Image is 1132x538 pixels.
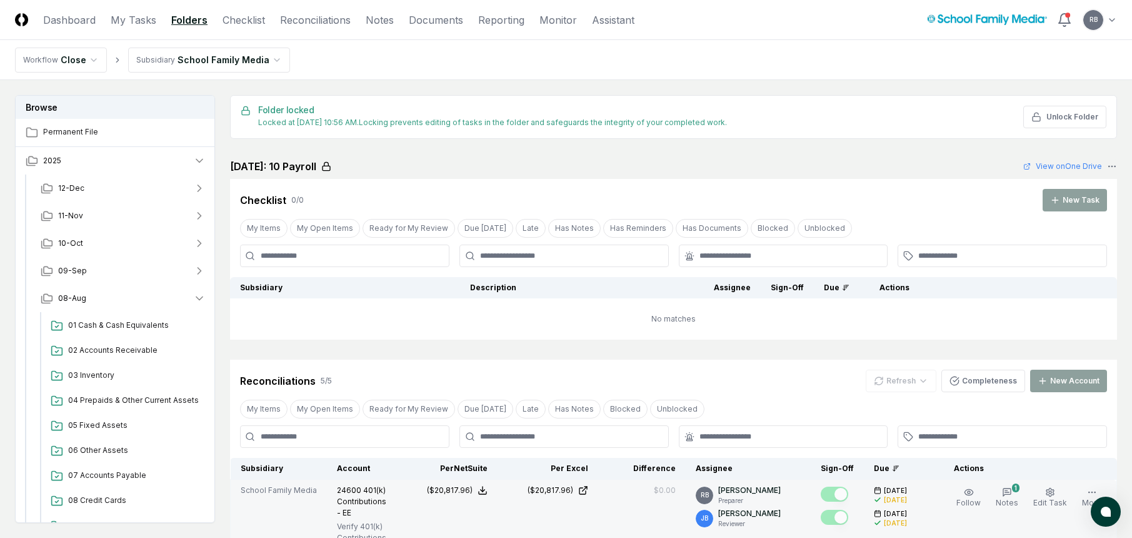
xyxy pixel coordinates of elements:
[16,147,216,175] button: 2025
[718,485,781,496] p: [PERSON_NAME]
[46,515,206,537] a: 09 Accruals & Other ST Liab
[676,219,748,238] button: Has Documents
[1023,161,1102,172] a: View onOne Drive
[337,485,386,517] span: 401(k) Contributions - EE
[240,400,288,419] button: My Items
[508,485,588,496] a: ($20,817.96)
[516,219,546,238] button: Late
[31,230,216,257] button: 10-Oct
[874,463,924,474] div: Due
[258,106,727,114] h5: Folder locked
[821,510,848,525] button: Mark complete
[280,13,351,28] a: Reconciliations
[941,370,1025,392] button: Completeness
[16,96,214,119] h3: Browse
[58,183,84,194] span: 12-Dec
[15,13,28,26] img: Logo
[884,519,907,528] div: [DATE]
[46,315,206,337] a: 01 Cash & Cash Equivalents
[824,282,849,293] div: Due
[230,298,1117,340] td: No matches
[1079,485,1104,511] button: More
[821,487,848,502] button: Mark complete
[1082,9,1104,31] button: RB
[718,508,781,519] p: [PERSON_NAME]
[31,175,216,202] button: 12-Dec
[363,400,455,419] button: Ready for My Review
[58,210,83,221] span: 11-Nov
[954,485,983,511] button: Follow
[68,320,201,331] span: 01 Cash & Cash Equivalents
[498,458,598,480] th: Per Excel
[240,219,288,238] button: My Items
[798,219,852,238] button: Unblocked
[528,485,573,496] div: ($20,817.96)
[884,495,907,505] div: [DATE]
[1046,111,1098,123] span: Unlock Folder
[171,13,208,28] a: Folders
[43,126,206,138] span: Permanent File
[811,458,864,480] th: Sign-Off
[46,440,206,462] a: 06 Other Assets
[1089,15,1098,24] span: RB
[398,458,498,480] th: Per NetSuite
[458,219,513,238] button: Due Today
[58,293,86,304] span: 08-Aug
[16,119,216,146] a: Permanent File
[686,458,811,480] th: Assignee
[927,14,1047,25] img: School Family Media logo
[240,373,316,388] div: Reconciliations
[31,285,216,312] button: 08-Aug
[258,117,727,128] div: Locked at [DATE] 10:56 AM. Locking prevents editing of tasks in the folder and safeguards the int...
[68,520,201,531] span: 09 Accruals & Other ST Liab
[337,463,388,474] div: Account
[539,13,577,28] a: Monitor
[46,365,206,387] a: 03 Inventory
[240,193,286,208] div: Checklist
[1023,106,1106,128] button: Unlock Folder
[548,219,601,238] button: Has Notes
[68,495,201,506] span: 08 Credit Cards
[58,265,87,277] span: 09-Sep
[603,219,673,238] button: Has Reminders
[654,485,676,496] div: $0.00
[43,155,61,166] span: 2025
[944,463,1107,474] div: Actions
[337,485,361,495] span: 24600
[46,415,206,437] a: 05 Fixed Assets
[1012,484,1019,492] div: 1
[68,345,201,356] span: 02 Accounts Receivable
[516,400,546,419] button: Late
[718,496,781,505] p: Preparer
[598,458,686,480] th: Difference
[23,54,58,66] div: Workflow
[366,13,394,28] a: Notes
[290,400,360,419] button: My Open Items
[1091,497,1121,527] button: atlas-launcher
[427,485,473,496] div: ($20,817.96)
[478,13,524,28] a: Reporting
[43,13,96,28] a: Dashboard
[321,375,332,387] div: 5 / 5
[68,395,201,406] span: 04 Prepaids & Other Current Assets
[230,159,316,174] h2: [DATE]: 10 Payroll
[68,470,201,481] span: 07 Accounts Payable
[363,219,455,238] button: Ready for My Review
[993,485,1021,511] button: 1Notes
[223,13,265,28] a: Checklist
[701,490,709,500] span: RB
[290,219,360,238] button: My Open Items
[46,465,206,487] a: 07 Accounts Payable
[231,458,328,480] th: Subsidiary
[68,420,201,431] span: 05 Fixed Assets
[956,498,981,507] span: Follow
[111,13,156,28] a: My Tasks
[701,514,708,523] span: JB
[58,238,83,249] span: 10-Oct
[884,486,907,495] span: [DATE]
[136,54,175,66] div: Subsidiary
[409,13,463,28] a: Documents
[718,519,781,529] p: Reviewer
[68,445,201,456] span: 06 Other Assets
[15,48,290,73] nav: breadcrumb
